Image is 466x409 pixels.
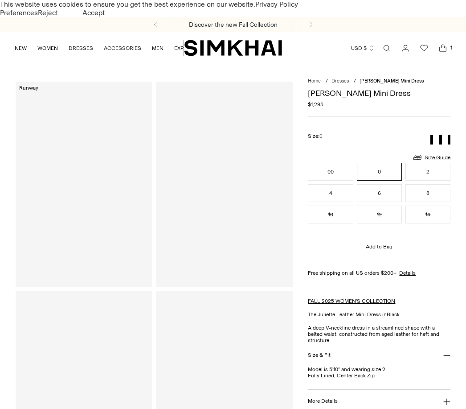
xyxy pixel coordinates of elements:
a: Open search modal [378,39,396,57]
a: WOMEN [37,38,58,58]
span: $1,295 [308,101,323,107]
button: USD $ [351,38,375,58]
a: Discover the new Fall Collection [189,21,278,29]
a: Open cart modal [434,39,452,57]
button: Size & Fit [308,343,450,366]
button: 2 [405,163,450,181]
a: FALL 2025 WOMEN'S COLLECTION [308,298,395,304]
span: 0 [319,133,323,139]
span: [PERSON_NAME] Mini Dress [360,78,424,84]
a: EXPLORE [174,38,197,58]
a: DRESSES [69,38,93,58]
a: MEN [152,38,164,58]
p: A deep V-neckline dress in a streamlined shape with a belted waist, constructed from aged leather... [308,325,450,343]
a: ACCESSORIES [104,38,141,58]
label: Size: [308,133,323,139]
button: 0 [357,163,402,181]
button: 00 [308,163,353,181]
a: Home [308,78,321,84]
span: 1 [447,44,455,52]
a: Details [399,270,416,276]
h3: Size & Fit [308,352,331,358]
div: / [326,78,328,84]
button: Accept [58,8,129,17]
a: NEW [15,38,27,58]
a: SIMKHAI [184,39,282,57]
div: / [354,78,356,84]
button: 10 [308,206,353,223]
p: Model is 5'10" and wearing size 2 Fully Lined, Center Back Zip [308,366,450,379]
span: Add to Bag [366,244,392,250]
button: 6 [357,184,402,202]
button: Add to Bag [308,236,450,257]
a: Wishlist [415,39,433,57]
button: 12 [357,206,402,223]
div: Free shipping on all US orders $200+ [308,270,450,276]
a: Dresses [331,78,349,84]
a: Go to the account page [397,39,414,57]
h3: More Details [308,398,338,404]
button: 8 [405,184,450,202]
h1: [PERSON_NAME] Mini Dress [308,89,450,97]
button: Reject [38,8,58,17]
p: The Juliette Leather Mini Dress in [308,311,450,318]
a: Juliette Leather Mini Dress [156,82,293,287]
a: Juliette Leather Mini Dress [16,82,152,287]
strong: Black [387,311,400,318]
a: Size Guide [412,152,450,163]
button: 14 [405,206,450,223]
nav: breadcrumbs [308,78,450,84]
button: 4 [308,184,353,202]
